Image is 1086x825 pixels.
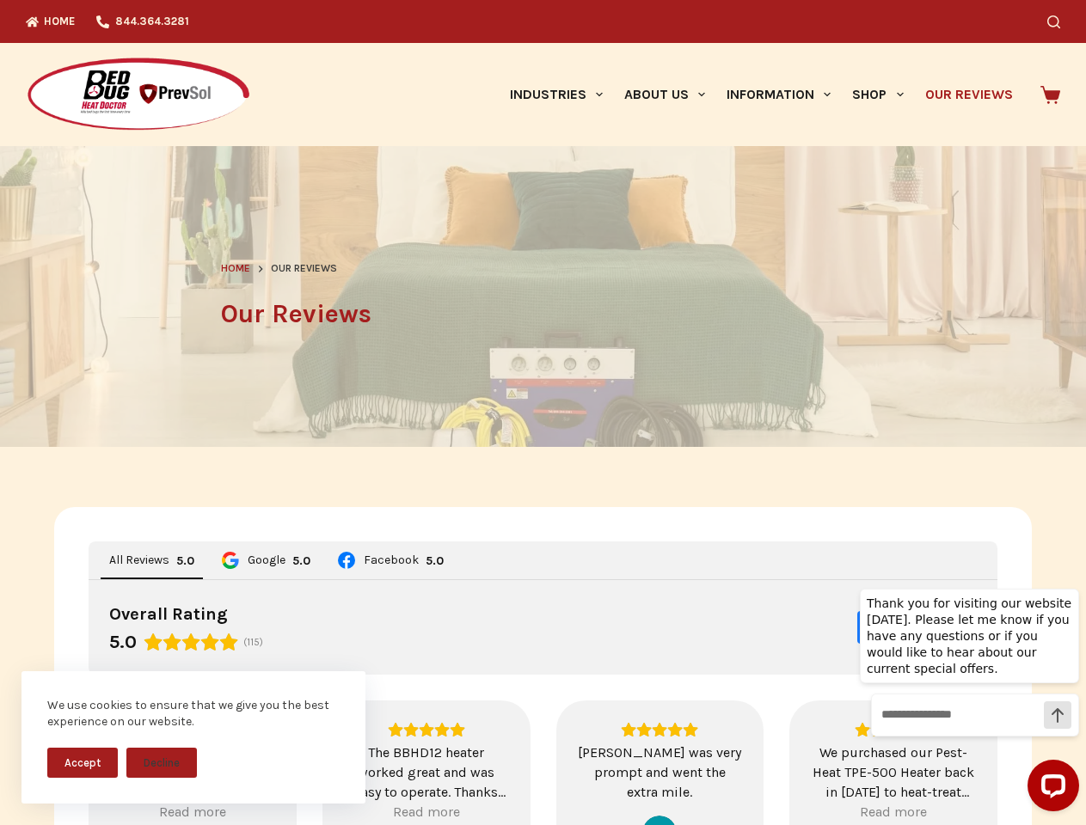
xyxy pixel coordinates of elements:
span: All Reviews [109,554,169,566]
div: Read more [393,802,460,822]
div: Overall Rating [109,601,228,628]
div: Rating: 5.0 out of 5 [109,630,238,654]
div: We use cookies to ensure that we give you the best experience on our website. [47,697,340,730]
div: Rating: 5.0 out of 5 [344,722,509,737]
div: 5.0 [176,553,194,568]
a: About Us [613,43,715,146]
div: We purchased our Pest-Heat TPE-500 Heater back in [DATE] to heat-treat second-hand furniture and ... [811,742,976,802]
div: [PERSON_NAME] was very prompt and went the extra mile. [578,742,743,802]
div: Rating: 5.0 out of 5 [811,722,976,737]
div: Rating: 5.0 out of 5 [578,722,743,737]
div: The BBHD12 heater worked great and was easy to operate. Thanks [PERSON_NAME] it was nice meeting ... [344,742,509,802]
div: Rating: 5.0 out of 5 [176,553,194,568]
div: 5.0 [426,553,444,568]
span: Home [221,262,250,274]
a: Industries [499,43,613,146]
span: (115) [243,636,263,648]
img: Prevsol/Bed Bug Heat Doctor [26,57,251,133]
div: 5.0 [109,630,137,654]
button: Accept [47,748,118,778]
div: Rating: 5.0 out of 5 [426,553,444,568]
div: Rating: 5.0 out of 5 [292,553,310,568]
a: Home [221,260,250,278]
span: Google [248,554,285,566]
div: 5.0 [292,553,310,568]
nav: Primary [499,43,1023,146]
a: Information [716,43,842,146]
span: Our Reviews [271,260,337,278]
iframe: LiveChat chat widget [846,572,1086,825]
a: Our Reviews [914,43,1023,146]
a: Shop [842,43,914,146]
span: Facebook [364,554,419,566]
button: Search [1047,15,1060,28]
button: Decline [126,748,197,778]
h1: Our Reviews [221,295,866,333]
